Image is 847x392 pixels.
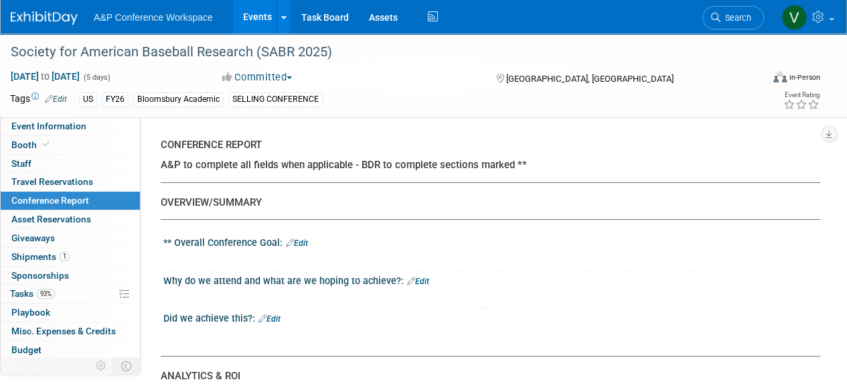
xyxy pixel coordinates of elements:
div: In-Person [789,72,820,82]
a: Sponsorships [1,267,140,285]
span: Staff [11,158,31,169]
div: ** Overall Conference Goal: [163,233,820,250]
a: Misc. Expenses & Credits [1,322,140,340]
a: Budget [1,341,140,359]
img: ExhibitDay [11,11,78,25]
span: 1 [60,251,70,261]
span: 93% [37,289,55,299]
span: [GEOGRAPHIC_DATA], [GEOGRAPHIC_DATA] [506,74,673,84]
a: Tasks93% [1,285,140,303]
span: [DATE] [DATE] [10,70,80,82]
span: A&P Conference Workspace [94,12,213,23]
a: Edit [45,94,67,104]
span: Tasks [10,288,55,299]
a: Giveaways [1,229,140,247]
div: Society for American Baseball Research (SABR 2025) [6,40,751,64]
div: ANALYTICS & ROI [161,369,810,383]
span: Search [720,13,751,23]
img: Veronica Dove [781,5,807,30]
span: Asset Reservations [11,214,91,224]
div: Event Rating [783,92,820,99]
a: Edit [407,277,429,286]
div: FY26 [102,92,129,107]
span: Booth [11,139,52,150]
td: Toggle Event Tabs [113,357,141,375]
td: Tags [10,92,67,107]
a: Search [702,6,764,29]
span: Event Information [11,121,86,131]
span: Travel Reservations [11,176,93,187]
img: Format-Inperson.png [773,72,787,82]
span: Misc. Expenses & Credits [11,326,116,336]
div: Why do we attend and what are we hoping to achieve?: [163,271,820,288]
a: Event Information [1,117,140,135]
div: Event Format [702,70,820,90]
a: Conference Report [1,192,140,210]
a: Travel Reservations [1,173,140,191]
a: Staff [1,155,140,173]
div: OVERVIEW/SUMMARY [161,196,810,210]
div: US [79,92,97,107]
span: Budget [11,344,42,355]
div: Bloomsbury Academic [133,92,224,107]
button: Committed [218,70,297,84]
div: CONFERENCE REPORT [161,138,810,152]
div: Did we achieve this?: [163,308,820,326]
span: Conference Report [11,195,89,206]
a: Playbook [1,304,140,322]
span: (5 days) [82,73,110,82]
td: Personalize Event Tab Strip [90,357,113,375]
div: SELLING CONFERENCE [228,92,323,107]
a: Asset Reservations [1,210,140,228]
span: Playbook [11,307,50,318]
span: to [39,71,52,82]
span: Giveaways [11,233,55,243]
a: Edit [258,314,281,324]
a: Booth [1,136,140,154]
span: Shipments [11,251,70,262]
span: Sponsorships [11,270,69,281]
a: Shipments1 [1,248,140,266]
i: Booth reservation complete [43,141,50,148]
a: Edit [286,239,308,248]
div: A&P to complete all fields when applicable - BDR to complete sections marked ** [161,158,810,172]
